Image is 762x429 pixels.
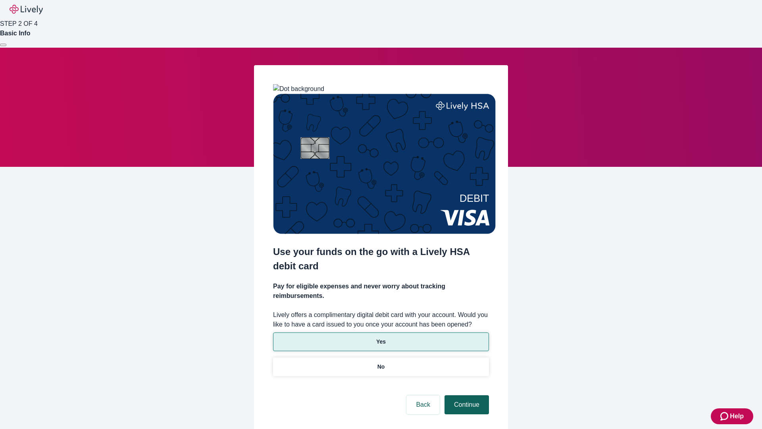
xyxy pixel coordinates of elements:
[377,363,385,371] p: No
[711,408,753,424] button: Zendesk support iconHelp
[273,310,489,329] label: Lively offers a complimentary digital debit card with your account. Would you like to have a card...
[444,395,489,414] button: Continue
[376,338,386,346] p: Yes
[273,84,324,94] img: Dot background
[273,357,489,376] button: No
[730,412,744,421] span: Help
[720,412,730,421] svg: Zendesk support icon
[273,94,496,234] img: Debit card
[406,395,440,414] button: Back
[273,332,489,351] button: Yes
[273,282,489,301] h4: Pay for eligible expenses and never worry about tracking reimbursements.
[273,245,489,273] h2: Use your funds on the go with a Lively HSA debit card
[10,5,43,14] img: Lively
